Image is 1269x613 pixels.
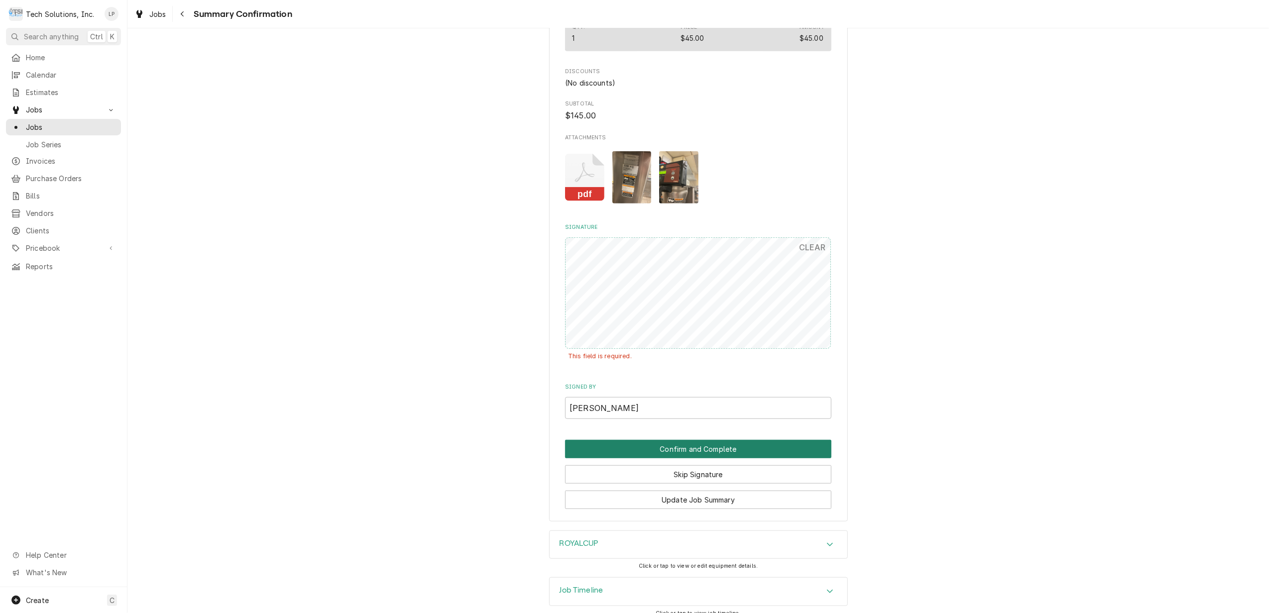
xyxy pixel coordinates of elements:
[175,6,191,22] button: Navigate back
[6,84,121,101] a: Estimates
[565,484,831,509] div: Button Group Row
[26,9,94,19] div: Tech Solutions, Inc.
[565,134,831,142] span: Attachments
[26,261,116,272] span: Reports
[6,547,121,563] a: Go to Help Center
[6,222,121,239] a: Clients
[565,440,831,509] div: Button Group
[565,223,831,371] div: Signature
[6,136,121,153] a: Job Series
[560,539,598,548] h3: ROYALCUP
[6,119,121,135] a: Jobs
[26,173,116,184] span: Purchase Orders
[565,100,831,108] span: Subtotal
[6,28,121,45] button: Search anythingCtrlK
[6,170,121,187] a: Purchase Orders
[26,208,116,218] span: Vendors
[565,491,831,509] button: Update Job Summary
[565,134,831,211] div: Attachments
[565,383,831,418] div: Signed By
[793,237,831,257] button: CLEAR
[659,151,698,204] img: q4xlNdjRqqrr2txRs9Ao
[9,7,23,21] div: Tech Solutions, Inc.'s Avatar
[26,156,116,166] span: Invoices
[565,440,831,458] div: Button Group Row
[6,240,121,256] a: Go to Pricebook
[26,243,101,253] span: Pricebook
[681,33,704,43] div: Price
[565,151,604,204] button: pdf
[565,100,831,121] div: Subtotal
[565,465,831,484] button: Skip Signature
[105,7,118,21] div: Lisa Paschal's Avatar
[565,111,596,120] span: $145.00
[549,577,848,606] div: Job Timeline
[26,567,115,578] span: What's New
[26,87,116,98] span: Estimates
[26,550,115,560] span: Help Center
[550,531,847,559] div: Accordion Header
[6,49,121,66] a: Home
[6,67,121,83] a: Calendar
[26,52,116,63] span: Home
[565,68,831,88] div: Discounts
[572,33,575,43] div: Quantity
[560,586,603,595] h3: Job Timeline
[130,6,170,22] a: Jobs
[550,578,847,606] div: Accordion Header
[565,440,831,458] button: Confirm and Complete
[565,383,831,391] label: Signed By
[565,78,831,88] div: Discounts List
[26,191,116,201] span: Bills
[800,23,824,43] div: Amount
[110,595,115,606] span: C
[800,33,823,43] div: Amount
[6,205,121,221] a: Vendors
[572,23,585,43] div: Quantity
[565,397,831,419] input: Who's signing?
[565,223,831,231] label: Signature
[550,531,847,559] button: Accordion Details Expand Trigger
[26,596,49,605] span: Create
[149,9,166,19] span: Jobs
[549,530,848,559] div: ROYALCUP
[26,70,116,80] span: Calendar
[612,151,652,204] img: lbdpiLegTjqe7mcvI1jI
[26,225,116,236] span: Clients
[639,563,758,569] span: Click or tap to view or edit equipment details.
[90,31,103,42] span: Ctrl
[26,104,101,115] span: Jobs
[565,68,831,76] span: Discounts
[550,578,847,606] button: Accordion Details Expand Trigger
[6,153,121,169] a: Invoices
[565,110,831,122] span: Subtotal
[6,102,121,118] a: Go to Jobs
[6,258,121,275] a: Reports
[105,7,118,21] div: LP
[26,139,116,150] span: Job Series
[9,7,23,21] div: T
[681,23,704,43] div: Price
[565,349,831,364] div: Field Errors
[26,122,116,132] span: Jobs
[565,143,831,211] span: Attachments
[565,458,831,484] div: Button Group Row
[6,564,121,581] a: Go to What's New
[6,188,121,204] a: Bills
[110,31,115,42] span: K
[191,7,292,21] span: Summary Confirmation
[24,31,79,42] span: Search anything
